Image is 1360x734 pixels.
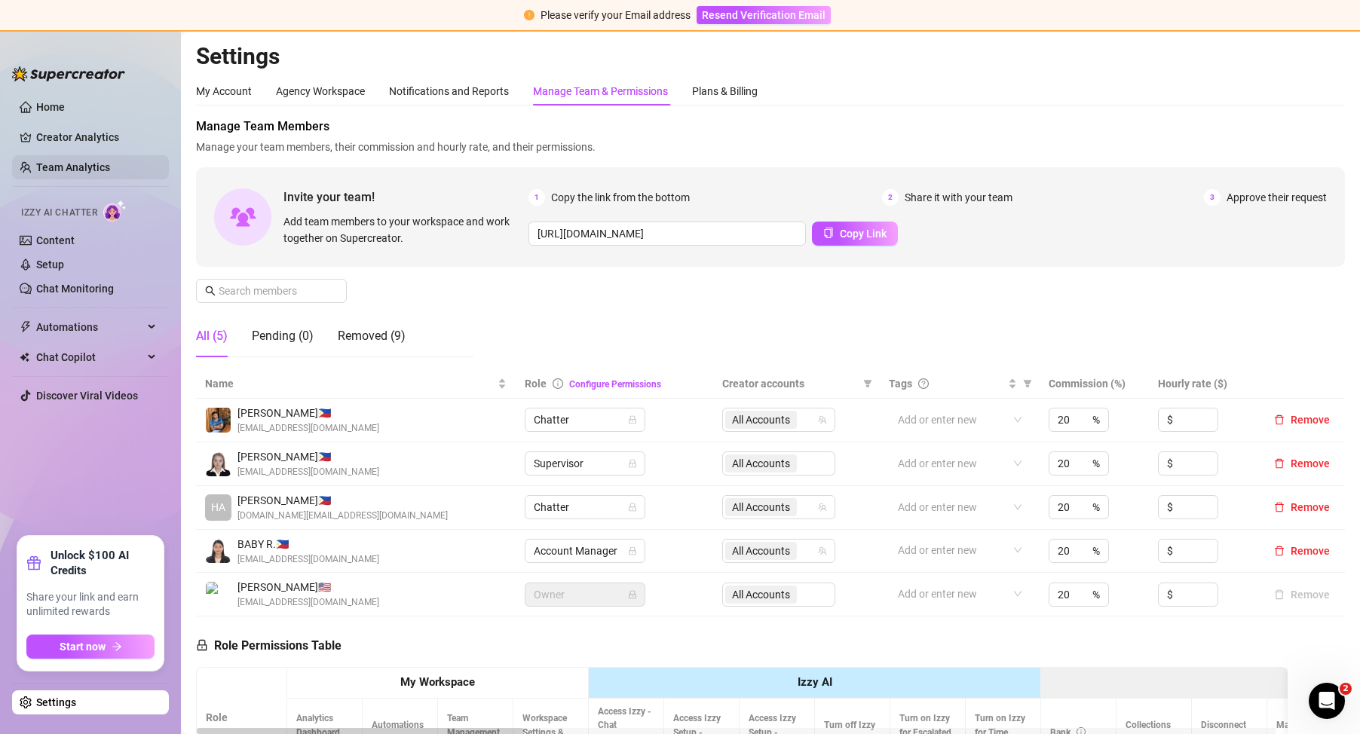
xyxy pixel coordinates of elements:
button: Remove [1268,411,1336,429]
span: thunderbolt [20,321,32,333]
img: Alva K [206,582,231,607]
span: [EMAIL_ADDRESS][DOMAIN_NAME] [237,552,379,567]
span: info-circle [553,378,563,389]
strong: Izzy AI [798,675,832,689]
span: lock [628,503,637,512]
span: All Accounts [725,411,797,429]
span: Tags [889,375,912,392]
img: BABY ROSE ALINAR [206,538,231,563]
h5: Role Permissions Table [196,637,342,655]
div: Notifications and Reports [389,83,509,99]
button: Remove [1268,454,1336,473]
span: Creator accounts [722,375,857,392]
span: team [818,546,827,555]
span: arrow-right [112,641,122,652]
span: HA [211,499,225,515]
div: Please verify your Email address [541,7,691,23]
span: copy [823,228,834,238]
span: [PERSON_NAME] 🇵🇭 [237,448,379,465]
span: Manage Team Members [196,118,1345,136]
span: Copy Link [840,228,887,240]
img: frances moya [206,451,231,476]
a: Creator Analytics [36,125,157,149]
span: Name [205,375,495,392]
button: Remove [1268,542,1336,560]
span: [EMAIL_ADDRESS][DOMAIN_NAME] [237,595,379,610]
span: filter [863,379,872,388]
th: Hourly rate ($) [1149,369,1259,399]
button: Remove [1268,498,1336,516]
span: team [818,503,827,512]
th: Name [196,369,516,399]
span: Add team members to your workspace and work together on Supercreator. [283,213,522,246]
span: All Accounts [732,543,790,559]
span: All Accounts [725,542,797,560]
img: Chester Tagayuna [206,408,231,433]
span: Chatter [534,408,636,431]
span: lock [628,459,637,468]
span: lock [628,590,637,599]
span: exclamation-circle [524,10,535,20]
div: Removed (9) [338,327,406,345]
span: gift [26,555,41,570]
span: filter [860,372,875,395]
span: Automations [36,315,143,339]
span: Remove [1291,457,1330,469]
img: logo-BBDzfeDw.svg [12,66,125,81]
span: All Accounts [732,411,790,428]
a: Configure Permissions [569,379,661,390]
span: Resend Verification Email [702,9,825,21]
span: Manage your team members, their commission and hourly rate, and their permissions. [196,139,1345,155]
span: [PERSON_NAME] 🇵🇭 [237,492,448,509]
span: delete [1274,458,1285,469]
span: [DOMAIN_NAME][EMAIL_ADDRESS][DOMAIN_NAME] [237,509,448,523]
span: 3 [1204,189,1221,206]
span: Role [525,378,547,390]
img: AI Chatter [103,200,127,222]
iframe: Intercom live chat [1309,683,1345,719]
span: team [818,415,827,424]
a: Home [36,101,65,113]
button: Remove [1268,586,1336,604]
div: Manage Team & Permissions [533,83,668,99]
span: Copy the link from the bottom [551,189,690,206]
span: Chatter [534,496,636,518]
span: BABY R. 🇵🇭 [237,536,379,552]
div: Pending (0) [252,327,314,345]
span: 2 [882,189,899,206]
span: lock [628,415,637,424]
a: Content [36,234,75,246]
span: Remove [1291,414,1330,426]
span: question-circle [918,378,929,389]
a: Team Analytics [36,161,110,173]
button: Start nowarrow-right [26,635,155,659]
span: Invite your team! [283,188,528,206]
button: Resend Verification Email [697,6,831,24]
span: Supervisor [534,452,636,475]
span: Izzy AI Chatter [21,206,97,220]
h2: Settings [196,42,1345,71]
span: Share your link and earn unlimited rewards [26,590,155,619]
span: 2 [1340,683,1352,695]
span: delete [1274,546,1285,556]
a: Setup [36,258,64,271]
input: Search members [219,283,326,299]
div: All (5) [196,327,228,345]
span: [EMAIL_ADDRESS][DOMAIN_NAME] [237,465,379,479]
span: filter [1023,379,1032,388]
div: Agency Workspace [276,83,365,99]
span: [PERSON_NAME] 🇺🇸 [237,579,379,595]
span: Remove [1291,501,1330,513]
span: All Accounts [725,498,797,516]
span: Owner [534,583,636,606]
strong: My Workspace [400,675,475,689]
span: Account Manager [534,540,636,562]
span: [PERSON_NAME] 🇵🇭 [237,405,379,421]
span: Remove [1291,545,1330,557]
th: Commission (%) [1040,369,1150,399]
span: Chat Copilot [36,345,143,369]
span: delete [1274,414,1285,425]
span: lock [628,546,637,555]
button: Copy Link [812,222,898,246]
span: [EMAIL_ADDRESS][DOMAIN_NAME] [237,421,379,436]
